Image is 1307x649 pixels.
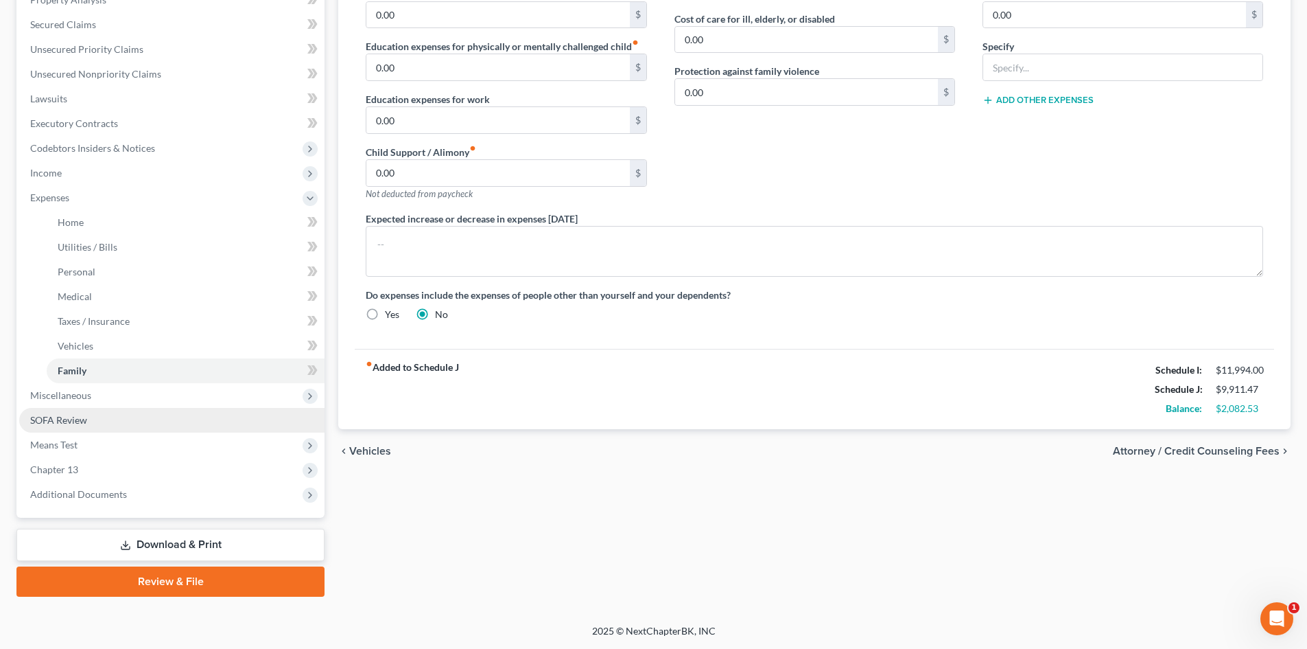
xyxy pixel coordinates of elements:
[366,39,639,54] label: Education expenses for physically or mentally challenged child
[366,212,578,226] label: Expected increase or decrease in expenses [DATE]
[58,291,92,302] span: Medical
[1246,2,1262,28] div: $
[1260,602,1293,635] iframe: Intercom live chat
[338,446,391,457] button: chevron_left Vehicles
[938,79,954,105] div: $
[30,389,91,401] span: Miscellaneous
[16,529,325,561] a: Download & Print
[19,12,325,37] a: Secured Claims
[30,488,127,500] span: Additional Documents
[385,308,399,321] label: Yes
[983,54,1262,80] input: Specify...
[1216,363,1263,377] div: $11,994.00
[338,446,349,457] i: chevron_left
[630,107,646,133] div: $
[30,414,87,426] span: SOFA Review
[58,216,84,228] span: Home
[30,439,78,451] span: Means Test
[30,142,155,154] span: Codebtors Insiders & Notices
[632,39,639,46] i: fiber_manual_record
[366,107,629,133] input: --
[366,2,629,28] input: --
[47,309,325,334] a: Taxes / Insurance
[30,464,78,475] span: Chapter 13
[1113,446,1280,457] span: Attorney / Credit Counseling Fees
[47,210,325,235] a: Home
[674,64,819,78] label: Protection against family violence
[938,27,954,53] div: $
[58,241,117,253] span: Utilities / Bills
[30,167,62,179] span: Income
[1155,383,1203,395] strong: Schedule J:
[675,79,938,105] input: --
[19,37,325,62] a: Unsecured Priority Claims
[19,408,325,433] a: SOFA Review
[58,365,86,376] span: Family
[30,19,96,30] span: Secured Claims
[1155,364,1202,376] strong: Schedule I:
[1280,446,1291,457] i: chevron_right
[435,308,448,321] label: No
[366,145,476,159] label: Child Support / Alimony
[1166,402,1202,414] strong: Balance:
[47,235,325,260] a: Utilities / Bills
[47,260,325,284] a: Personal
[47,358,325,383] a: Family
[47,284,325,309] a: Medical
[982,95,1094,106] button: Add Other Expenses
[19,62,325,87] a: Unsecured Nonpriority Claims
[982,39,1014,54] label: Specify
[366,361,373,367] i: fiber_manual_record
[366,54,629,80] input: --
[1288,602,1299,613] span: 1
[366,288,1263,302] label: Do expenses include the expenses of people other than yourself and your dependents?
[1216,383,1263,396] div: $9,911.47
[983,2,1246,28] input: --
[58,315,130,327] span: Taxes / Insurance
[630,2,646,28] div: $
[469,145,476,152] i: fiber_manual_record
[366,188,473,199] span: Not deducted from paycheck
[30,93,67,104] span: Lawsuits
[30,117,118,129] span: Executory Contracts
[630,54,646,80] div: $
[366,92,490,106] label: Education expenses for work
[47,334,325,358] a: Vehicles
[30,192,69,203] span: Expenses
[19,111,325,136] a: Executory Contracts
[30,43,143,55] span: Unsecured Priority Claims
[366,361,459,418] strong: Added to Schedule J
[675,27,938,53] input: --
[58,340,93,352] span: Vehicles
[630,160,646,186] div: $
[1216,402,1263,415] div: $2,082.53
[1113,446,1291,457] button: Attorney / Credit Counseling Fees chevron_right
[30,68,161,80] span: Unsecured Nonpriority Claims
[16,567,325,597] a: Review & File
[674,12,835,26] label: Cost of care for ill, elderly, or disabled
[19,87,325,111] a: Lawsuits
[366,160,629,186] input: --
[263,624,1045,649] div: 2025 © NextChapterBK, INC
[349,446,391,457] span: Vehicles
[58,266,95,277] span: Personal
